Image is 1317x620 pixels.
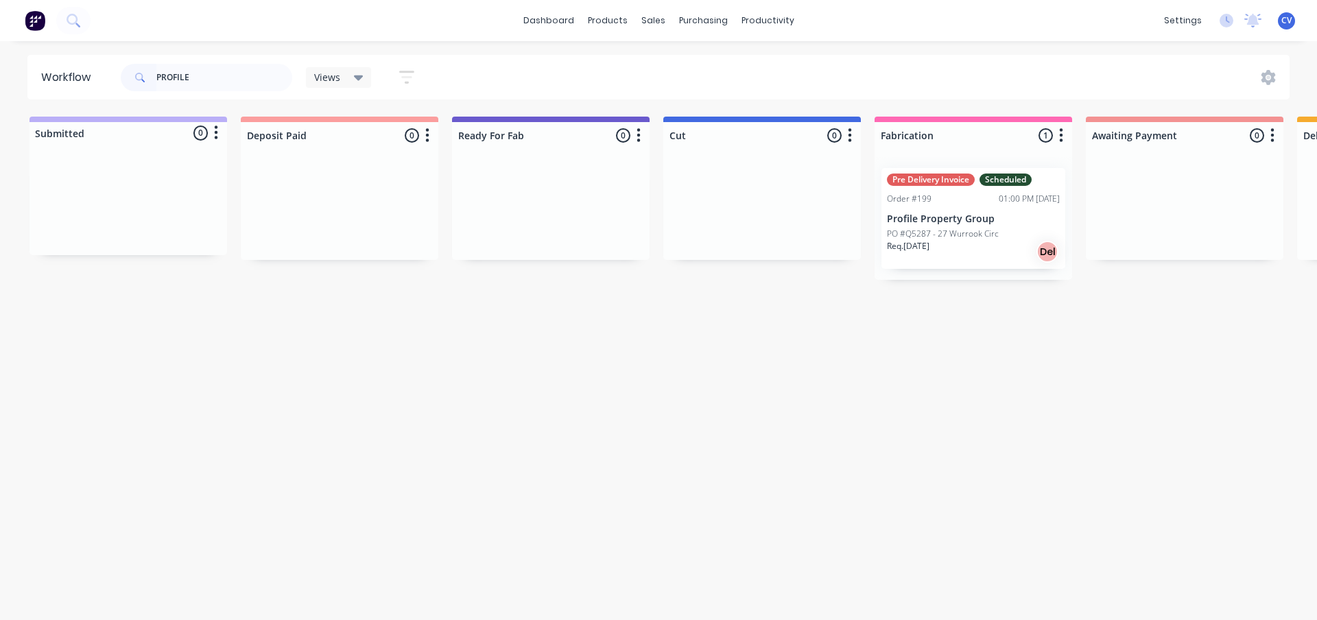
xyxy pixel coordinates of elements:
[881,168,1065,269] div: Pre Delivery InvoiceScheduledOrder #19901:00 PM [DATE]Profile Property GroupPO #Q5287 - 27 Wurroo...
[1157,10,1209,31] div: settings
[314,70,340,84] span: Views
[887,213,1060,225] p: Profile Property Group
[999,193,1060,205] div: 01:00 PM [DATE]
[634,10,672,31] div: sales
[672,10,735,31] div: purchasing
[887,174,975,186] div: Pre Delivery Invoice
[887,240,929,252] p: Req. [DATE]
[1281,14,1292,27] span: CV
[980,174,1032,186] div: Scheduled
[25,10,45,31] img: Factory
[1036,241,1058,263] div: Del
[41,69,97,86] div: Workflow
[887,193,932,205] div: Order #199
[156,64,292,91] input: Search for orders...
[517,10,581,31] a: dashboard
[887,228,999,240] p: PO #Q5287 - 27 Wurrook Circ
[581,10,634,31] div: products
[735,10,801,31] div: productivity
